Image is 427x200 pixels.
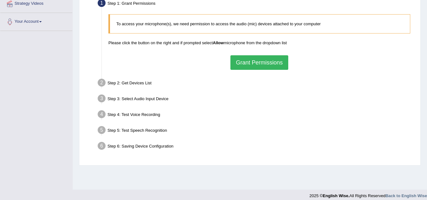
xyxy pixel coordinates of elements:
[95,140,418,154] div: Step 6: Saving Device Configuration
[95,77,418,91] div: Step 2: Get Devices List
[116,21,404,27] p: To access your microphone(s), we need permission to access the audio (mic) devices attached to yo...
[108,40,410,46] p: Please click the button on the right and if prompted select microphone from the dropdown list
[323,193,349,198] strong: English Wise.
[230,55,288,70] button: Grant Permissions
[0,13,72,29] a: Your Account
[95,108,418,122] div: Step 4: Test Voice Recording
[95,124,418,138] div: Step 5: Test Speech Recognition
[386,193,427,198] a: Back to English Wise
[95,93,418,106] div: Step 3: Select Audio Input Device
[213,40,224,45] b: Allow
[309,190,427,199] div: 2025 © All Rights Reserved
